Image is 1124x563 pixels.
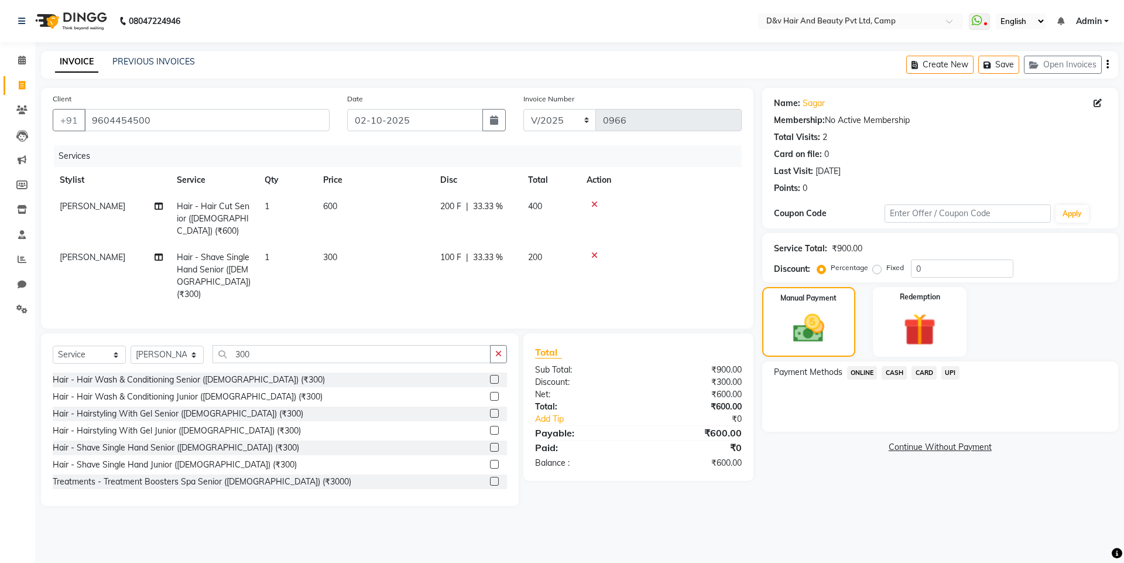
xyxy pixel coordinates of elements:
img: logo [30,5,110,37]
span: ONLINE [847,366,878,380]
div: Hair - Hairstyling With Gel Junior ([DEMOGRAPHIC_DATA]) (₹300) [53,425,301,437]
b: 08047224946 [129,5,180,37]
span: 1 [265,252,269,262]
div: Name: [774,97,800,110]
span: 300 [323,252,337,262]
th: Stylist [53,167,170,193]
label: Fixed [886,262,904,273]
div: Coupon Code [774,207,885,220]
input: Search by Name/Mobile/Email/Code [84,109,330,131]
span: 100 F [440,251,461,264]
div: ₹900.00 [832,243,862,255]
input: Search or Scan [213,345,491,363]
button: Create New [906,56,974,74]
a: Add Tip [526,413,657,425]
span: | [466,200,468,213]
label: Invoice Number [523,94,574,104]
th: Qty [258,167,316,193]
a: INVOICE [55,52,98,73]
th: Service [170,167,258,193]
th: Action [580,167,742,193]
div: No Active Membership [774,114,1106,127]
div: Sub Total: [526,364,638,376]
div: Hair - Shave Single Hand Senior ([DEMOGRAPHIC_DATA]) (₹300) [53,442,299,454]
th: Price [316,167,433,193]
label: Manual Payment [780,293,837,303]
input: Enter Offer / Coupon Code [885,204,1051,223]
img: _cash.svg [783,310,834,346]
div: Treatments - Treatment Boosters Spa Senior ([DEMOGRAPHIC_DATA]) (₹3000) [53,476,351,488]
span: 33.33 % [473,200,503,213]
button: Save [978,56,1019,74]
div: ₹600.00 [638,457,750,469]
th: Disc [433,167,521,193]
span: Admin [1076,15,1102,28]
label: Client [53,94,71,104]
div: Last Visit: [774,165,813,178]
div: Hair - Hair Wash & Conditioning Junior ([DEMOGRAPHIC_DATA]) (₹300) [53,391,323,403]
span: 200 [528,252,542,262]
span: 600 [323,201,337,211]
a: Continue Without Payment [765,441,1116,453]
label: Redemption [900,292,940,302]
span: Hair - Shave Single Hand Senior ([DEMOGRAPHIC_DATA]) (₹300) [177,252,251,299]
span: 1 [265,201,269,211]
span: | [466,251,468,264]
div: Hair - Hair Wash & Conditioning Senior ([DEMOGRAPHIC_DATA]) (₹300) [53,374,325,386]
div: Paid: [526,441,638,455]
button: Apply [1056,205,1089,223]
span: UPI [941,366,959,380]
label: Date [347,94,363,104]
div: ₹600.00 [638,426,750,440]
a: PREVIOUS INVOICES [112,56,195,67]
div: 0 [803,182,807,195]
div: Net: [526,388,638,401]
div: Service Total: [774,243,827,255]
div: Discount: [526,376,638,388]
span: 400 [528,201,542,211]
div: Hair - Shave Single Hand Junior ([DEMOGRAPHIC_DATA]) (₹300) [53,459,297,471]
span: CARD [911,366,937,380]
span: Payment Methods [774,366,842,378]
div: Discount: [774,263,810,275]
div: Total: [526,401,638,413]
div: 2 [823,131,827,144]
span: Total [535,346,562,359]
img: _gift.svg [893,309,946,350]
div: Card on file: [774,148,822,161]
div: ₹600.00 [638,401,750,413]
label: Percentage [831,262,868,273]
button: Open Invoices [1024,56,1102,74]
div: Total Visits: [774,131,820,144]
span: [PERSON_NAME] [60,252,125,262]
span: 200 F [440,200,461,213]
div: 0 [824,148,829,161]
div: Membership: [774,114,825,127]
div: ₹0 [657,413,750,425]
div: ₹0 [638,441,750,455]
div: ₹300.00 [638,376,750,388]
span: [PERSON_NAME] [60,201,125,211]
span: 33.33 % [473,251,503,264]
div: Payable: [526,426,638,440]
div: Points: [774,182,800,195]
th: Total [521,167,580,193]
div: ₹900.00 [638,364,750,376]
button: +91 [53,109,85,131]
div: Balance : [526,457,638,469]
a: Sagar [803,97,825,110]
div: [DATE] [815,165,841,178]
span: Hair - Hair Cut Senior ([DEMOGRAPHIC_DATA]) (₹600) [177,201,249,236]
span: CASH [882,366,907,380]
div: Services [54,145,751,167]
div: ₹600.00 [638,388,750,401]
div: Hair - Hairstyling With Gel Senior ([DEMOGRAPHIC_DATA]) (₹300) [53,408,303,420]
